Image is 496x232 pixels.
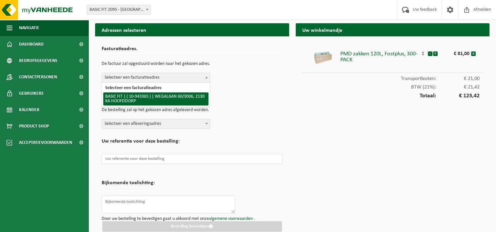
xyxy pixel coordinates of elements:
span: Product Shop [19,118,49,134]
span: Kalender [19,102,39,118]
p: Door uw bestelling te bevestigen gaat u akkoord met onze [102,217,283,221]
span: Selecteer een afleveringsadres [102,119,210,129]
div: € 81,00 [445,48,471,56]
span: € 21,42 [436,85,480,90]
span: Contactpersonen [19,69,57,85]
span: € 21,00 [436,76,480,81]
button: Bestelling bevestigen [102,221,282,232]
button: - [428,51,432,56]
a: algemene voorwaarden . [209,216,255,221]
span: Navigatie [19,20,39,36]
li: BASIC FIT | ( 10-943365 ) | WEGALAAN 60/3006, 2130 KA HOOFDDORP [103,92,208,106]
span: Selecteer een facturatieadres [102,73,210,83]
h2: Uw winkelmandje [296,23,490,36]
h2: Bijkomende toelichting: [102,180,155,189]
div: PMD zakken 120L, Fostplus, 300-PACK [340,48,419,63]
img: 01-000497 [313,48,333,68]
p: De bestelling zal op het gekozen adres afgeleverd worden. [102,105,283,116]
span: Selecteer een afleveringsadres [102,119,210,128]
div: 1 [419,48,427,56]
span: Dashboard [19,36,44,52]
h2: Facturatieadres. [102,46,283,55]
li: Selecteer een facturatieadres [103,84,208,92]
input: Uw referentie voor deze bestelling [102,154,283,164]
p: De factuur zal opgestuurd worden naar het gekozen adres. [102,58,283,69]
h2: Uw referentie voor deze bestelling: [102,139,283,147]
span: Bedrijfsgegevens [19,52,57,69]
h2: Adressen selecteren [95,23,289,36]
span: BASIC FIT 2095 - BRUGGE [87,5,151,15]
div: Transportkosten: [302,73,483,81]
span: € 123,42 [436,93,480,99]
span: Selecteer een facturatieadres [102,73,210,82]
span: Acceptatievoorwaarden [19,134,72,151]
button: x [471,51,476,56]
div: Totaal: [302,90,483,99]
span: BASIC FIT 2095 - BRUGGE [87,5,150,14]
div: BTW (21%): [302,81,483,90]
button: + [433,51,438,56]
span: Gebruikers [19,85,44,102]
